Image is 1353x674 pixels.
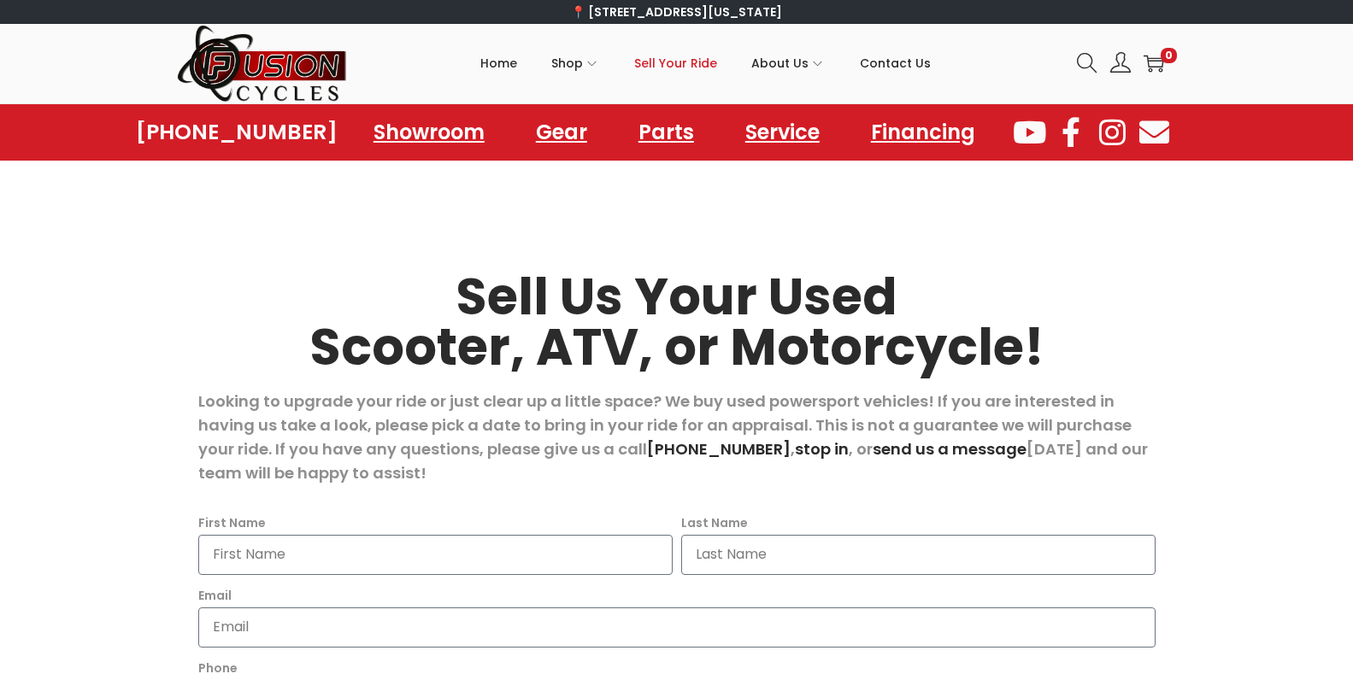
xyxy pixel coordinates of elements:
[681,535,1156,575] input: Last Name
[854,113,992,152] a: Financing
[198,390,1156,485] p: Looking to upgrade your ride or just clear up a little space? We buy used powersport vehicles! If...
[198,607,1156,648] input: Email
[873,438,1027,460] a: send us a message
[634,42,717,85] span: Sell Your Ride
[751,25,826,102] a: About Us
[198,535,673,575] input: First Name
[860,25,931,102] a: Contact Us
[198,511,266,535] label: First Name
[551,42,583,85] span: Shop
[621,113,711,152] a: Parts
[551,25,600,102] a: Shop
[480,25,517,102] a: Home
[348,25,1064,102] nav: Primary navigation
[198,583,232,607] label: Email
[571,3,782,21] a: 📍 [STREET_ADDRESS][US_STATE]
[177,24,348,103] img: Woostify retina logo
[728,113,837,152] a: Service
[795,438,849,460] a: stop in
[356,113,992,152] nav: Menu
[634,25,717,102] a: Sell Your Ride
[647,438,791,460] a: [PHONE_NUMBER]
[519,113,604,152] a: Gear
[136,120,338,144] a: [PHONE_NUMBER]
[860,42,931,85] span: Contact Us
[1144,53,1164,73] a: 0
[198,272,1156,372] h2: Sell Us Your Used Scooter, ATV, or Motorcycle!
[751,42,809,85] span: About Us
[681,511,748,535] label: Last Name
[356,113,502,152] a: Showroom
[480,42,517,85] span: Home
